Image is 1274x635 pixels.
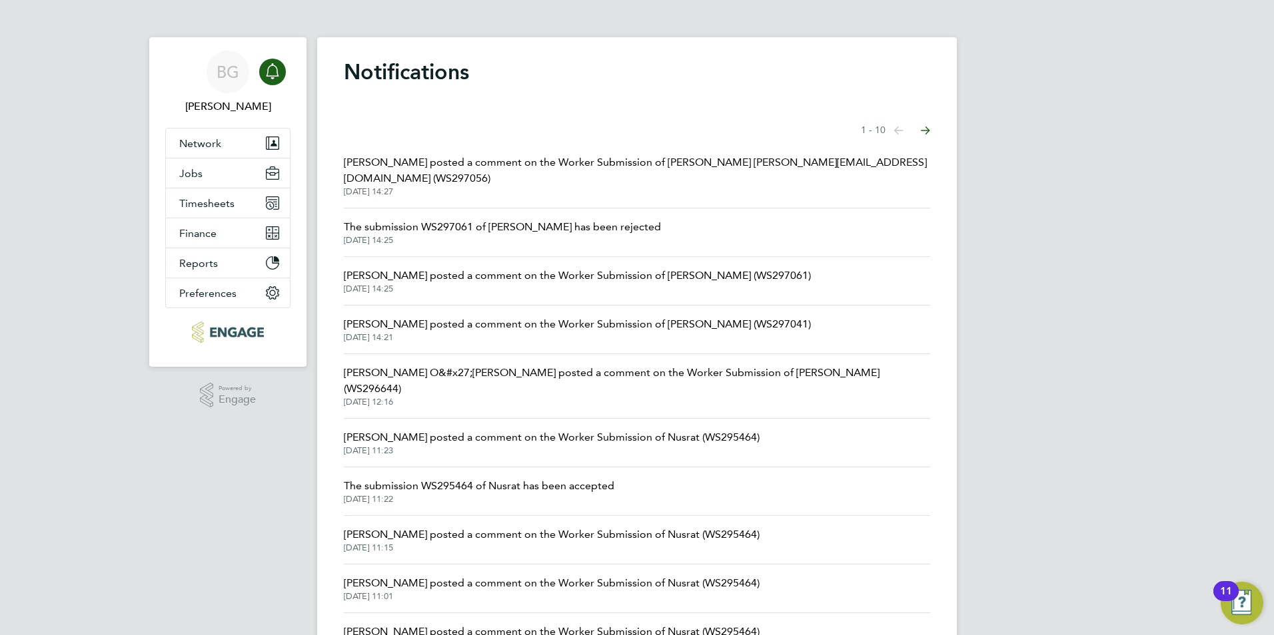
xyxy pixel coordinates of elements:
[344,219,661,235] span: The submission WS297061 of [PERSON_NAME] has been rejected
[344,59,930,85] h1: Notifications
[166,248,290,278] button: Reports
[344,542,760,553] span: [DATE] 11:15
[166,188,290,218] button: Timesheets
[344,527,760,553] a: [PERSON_NAME] posted a comment on the Worker Submission of Nusrat (WS295464)[DATE] 11:15
[344,219,661,246] a: The submission WS297061 of [PERSON_NAME] has been rejected[DATE] 14:25
[165,321,291,343] a: Go to home page
[344,268,811,284] span: [PERSON_NAME] posted a comment on the Worker Submission of [PERSON_NAME] (WS297061)
[219,394,256,405] span: Engage
[344,365,930,397] span: [PERSON_NAME] O&#x27;[PERSON_NAME] posted a comment on the Worker Submission of [PERSON_NAME] (WS...
[166,158,290,188] button: Jobs
[861,117,930,144] nav: Select page of notifications list
[166,128,290,158] button: Network
[344,316,811,332] span: [PERSON_NAME] posted a comment on the Worker Submission of [PERSON_NAME] (WS297041)
[344,478,614,494] span: The submission WS295464 of Nusrat has been accepted
[179,137,221,150] span: Network
[344,235,661,246] span: [DATE] 14:25
[344,154,930,197] a: [PERSON_NAME] posted a comment on the Worker Submission of [PERSON_NAME] [PERSON_NAME][EMAIL_ADDR...
[179,257,218,270] span: Reports
[344,316,811,343] a: [PERSON_NAME] posted a comment on the Worker Submission of [PERSON_NAME] (WS297041)[DATE] 14:21
[1220,591,1232,608] div: 11
[344,478,614,505] a: The submission WS295464 of Nusrat has been accepted[DATE] 11:22
[344,332,811,343] span: [DATE] 14:21
[166,218,290,248] button: Finance
[200,383,257,408] a: Powered byEngage
[179,167,203,180] span: Jobs
[344,365,930,407] a: [PERSON_NAME] O&#x27;[PERSON_NAME] posted a comment on the Worker Submission of [PERSON_NAME] (WS...
[344,494,614,505] span: [DATE] 11:22
[217,63,239,81] span: BG
[344,445,760,456] span: [DATE] 11:23
[219,383,256,394] span: Powered by
[344,284,811,294] span: [DATE] 14:25
[344,591,760,602] span: [DATE] 11:01
[344,527,760,542] span: [PERSON_NAME] posted a comment on the Worker Submission of Nusrat (WS295464)
[166,278,290,308] button: Preferences
[344,397,930,407] span: [DATE] 12:16
[149,37,307,367] nav: Main navigation
[344,429,760,445] span: [PERSON_NAME] posted a comment on the Worker Submission of Nusrat (WS295464)
[344,186,930,197] span: [DATE] 14:27
[165,99,291,114] span: Becky Green
[861,124,886,137] span: 1 - 10
[344,429,760,456] a: [PERSON_NAME] posted a comment on the Worker Submission of Nusrat (WS295464)[DATE] 11:23
[165,51,291,114] a: BG[PERSON_NAME]
[179,227,217,240] span: Finance
[192,321,263,343] img: carbonrecruitment-logo-retina.png
[1221,582,1263,624] button: Open Resource Center, 11 new notifications
[179,197,235,210] span: Timesheets
[344,575,760,591] span: [PERSON_NAME] posted a comment on the Worker Submission of Nusrat (WS295464)
[344,268,811,294] a: [PERSON_NAME] posted a comment on the Worker Submission of [PERSON_NAME] (WS297061)[DATE] 14:25
[179,287,237,300] span: Preferences
[344,575,760,602] a: [PERSON_NAME] posted a comment on the Worker Submission of Nusrat (WS295464)[DATE] 11:01
[344,154,930,186] span: [PERSON_NAME] posted a comment on the Worker Submission of [PERSON_NAME] [PERSON_NAME][EMAIL_ADDR...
